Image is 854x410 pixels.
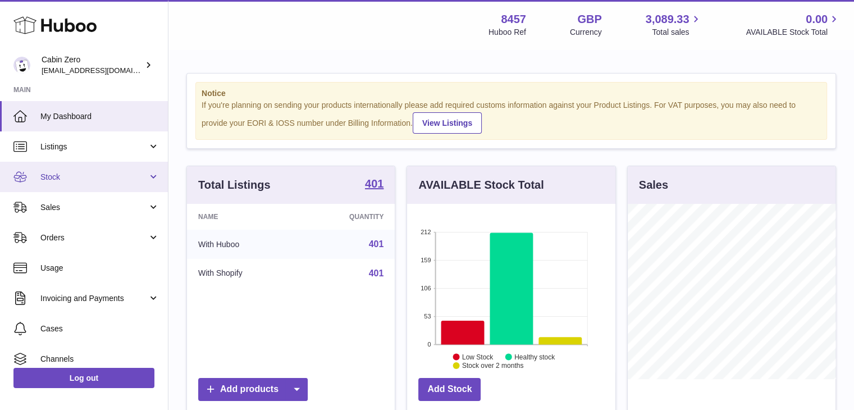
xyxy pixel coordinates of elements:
strong: Notice [202,88,821,99]
a: View Listings [413,112,482,134]
a: 401 [365,178,383,192]
span: Total sales [652,27,702,38]
span: Invoicing and Payments [40,293,148,304]
text: 0 [428,341,431,348]
span: Channels [40,354,159,365]
a: 3,089.33 Total sales [646,12,702,38]
a: Log out [13,368,154,388]
span: 0.00 [806,12,828,27]
a: 401 [369,239,384,249]
div: Cabin Zero [42,54,143,76]
span: 3,089.33 [646,12,689,27]
a: Add products [198,378,308,401]
text: Low Stock [462,353,494,361]
th: Quantity [299,204,395,230]
td: With Huboo [187,230,299,259]
span: Stock [40,172,148,183]
text: 159 [421,257,431,263]
span: Sales [40,202,148,213]
div: If you're planning on sending your products internationally please add required customs informati... [202,100,821,134]
img: internalAdmin-8457@internal.huboo.com [13,57,30,74]
span: My Dashboard [40,111,159,122]
td: With Shopify [187,259,299,288]
th: Name [187,204,299,230]
h3: Total Listings [198,177,271,193]
div: Huboo Ref [488,27,526,38]
text: 212 [421,229,431,235]
h3: AVAILABLE Stock Total [418,177,544,193]
span: Cases [40,324,159,334]
a: 0.00 AVAILABLE Stock Total [746,12,841,38]
span: Usage [40,263,159,274]
text: Stock over 2 months [462,362,523,370]
span: [EMAIL_ADDRESS][DOMAIN_NAME] [42,66,165,75]
a: Add Stock [418,378,481,401]
text: Healthy stock [514,353,555,361]
strong: 401 [365,178,383,189]
strong: GBP [577,12,601,27]
div: Currency [570,27,602,38]
strong: 8457 [501,12,526,27]
span: AVAILABLE Stock Total [746,27,841,38]
span: Listings [40,142,148,152]
span: Orders [40,233,148,243]
text: 53 [424,313,431,320]
h3: Sales [639,177,668,193]
a: 401 [369,268,384,278]
text: 106 [421,285,431,291]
